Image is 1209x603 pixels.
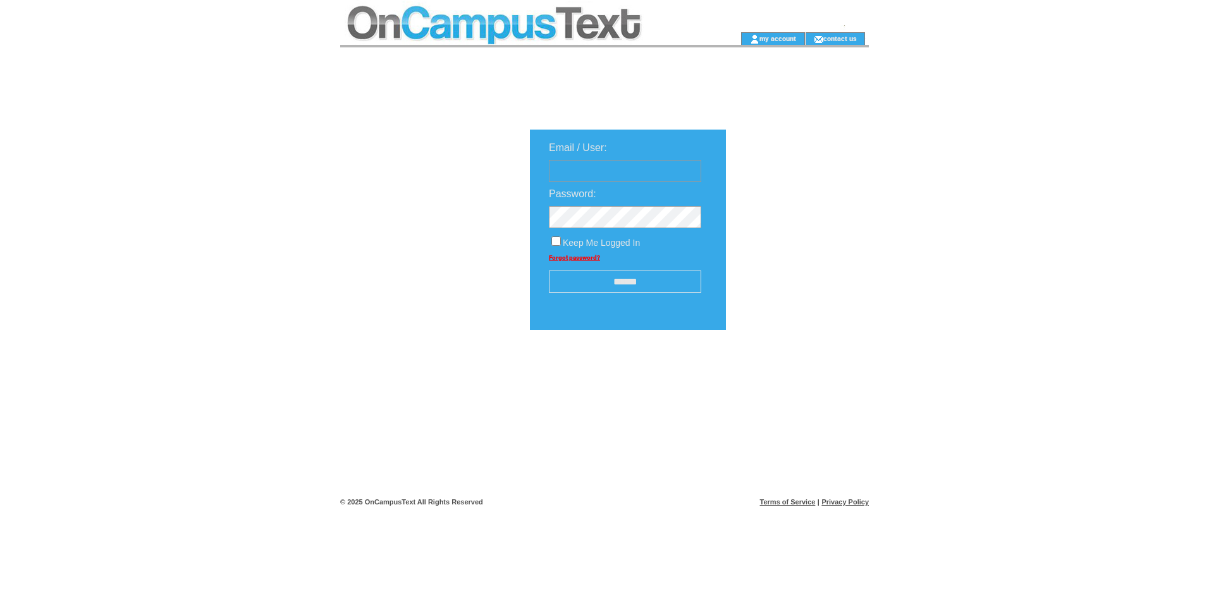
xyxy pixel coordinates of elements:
[821,498,869,506] a: Privacy Policy
[340,498,483,506] span: © 2025 OnCampusText All Rights Reserved
[760,498,816,506] a: Terms of Service
[549,142,607,153] span: Email / User:
[750,34,759,44] img: account_icon.gif
[818,498,819,506] span: |
[759,34,796,42] a: my account
[549,188,596,199] span: Password:
[763,362,826,377] img: transparent.png
[563,238,640,248] span: Keep Me Logged In
[814,34,823,44] img: contact_us_icon.gif
[549,254,600,261] a: Forgot password?
[823,34,857,42] a: contact us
